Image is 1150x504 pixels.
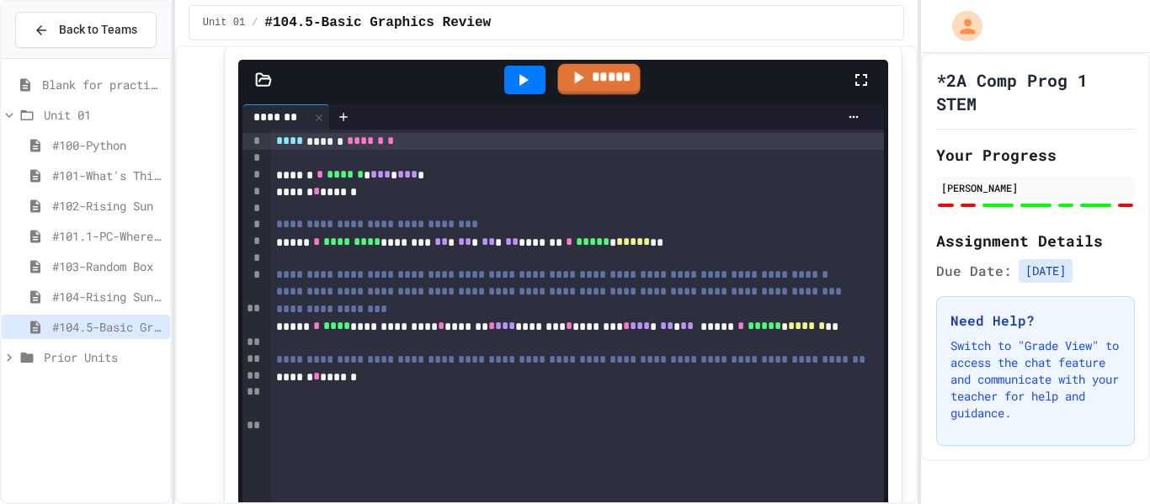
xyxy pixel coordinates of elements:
span: / [252,16,258,29]
span: Back to Teams [59,21,137,39]
h2: Assignment Details [936,229,1135,252]
span: Unit 01 [44,106,163,124]
span: [DATE] [1019,259,1073,283]
span: #104.5-Basic Graphics Review [52,318,163,336]
div: [PERSON_NAME] [941,180,1130,195]
span: #104-Rising Sun Plus [52,288,163,305]
span: #100-Python [52,136,163,154]
span: #103-Random Box [52,257,163,275]
h1: *2A Comp Prog 1 STEM [936,68,1135,115]
span: Unit 01 [203,16,245,29]
p: Switch to "Grade View" to access the chat feature and communicate with your teacher for help and ... [950,337,1121,422]
div: My Account [934,7,987,45]
span: Blank for practice [42,76,163,93]
span: #104.5-Basic Graphics Review [264,13,491,33]
h2: Your Progress [936,143,1135,167]
button: Back to Teams [15,12,157,48]
span: #101.1-PC-Where am I? [52,227,163,245]
span: Prior Units [44,348,163,366]
span: #102-Rising Sun [52,197,163,215]
h3: Need Help? [950,310,1121,331]
span: #101-What's This ?? [52,167,163,184]
span: Due Date: [936,261,1012,281]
